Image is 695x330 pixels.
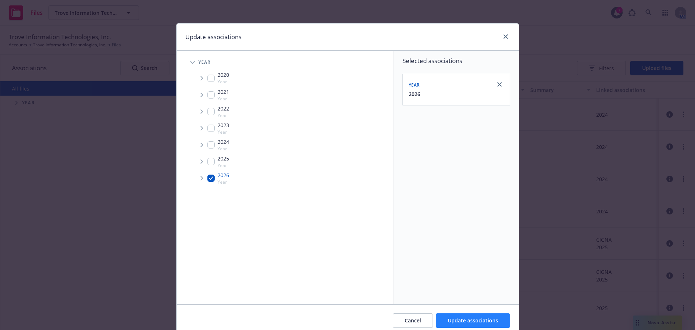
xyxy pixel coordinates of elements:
a: close [495,80,504,89]
span: Year [409,82,420,88]
span: Year [218,179,229,185]
span: Year [198,60,211,64]
span: 2021 [218,88,229,96]
span: Selected associations [403,57,510,65]
span: 2025 [218,155,229,162]
span: Year [218,162,229,168]
button: Update associations [436,313,510,328]
button: Cancel [393,313,433,328]
button: 2026 [409,90,420,98]
h1: Update associations [185,32,241,42]
span: 2023 [218,121,229,129]
a: close [501,32,510,41]
div: Tree Example [177,55,393,187]
span: 2026 [218,171,229,179]
span: 2020 [218,71,229,79]
span: Year [218,129,229,135]
span: Year [218,79,229,85]
span: Cancel [405,317,421,324]
span: Year [218,146,229,152]
span: 2024 [218,138,229,146]
span: Year [218,96,229,102]
span: Update associations [448,317,498,324]
span: 2022 [218,105,229,112]
span: Year [218,112,229,118]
